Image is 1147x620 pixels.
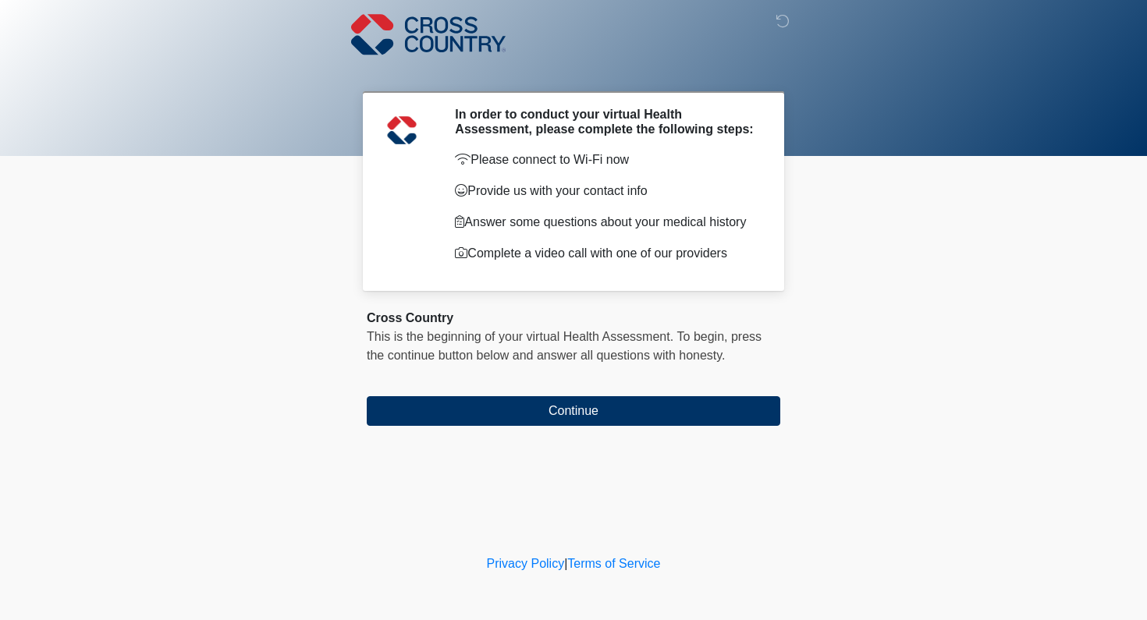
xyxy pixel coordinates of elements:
h2: In order to conduct your virtual Health Assessment, please complete the following steps: [455,107,757,136]
div: Cross Country [367,309,780,328]
p: Complete a video call with one of our providers [455,244,757,263]
a: Terms of Service [567,557,660,570]
a: | [564,557,567,570]
p: Answer some questions about your medical history [455,213,757,232]
button: Continue [367,396,780,426]
span: To begin, [677,330,731,343]
h1: ‎ ‎ ‎ [355,56,792,85]
img: Cross Country Logo [351,12,506,57]
img: Agent Avatar [378,107,425,154]
span: This is the beginning of your virtual Health Assessment. [367,330,673,343]
span: press the continue button below and answer all questions with honesty. [367,330,762,362]
a: Privacy Policy [487,557,565,570]
p: Provide us with your contact info [455,182,757,200]
p: Please connect to Wi-Fi now [455,151,757,169]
